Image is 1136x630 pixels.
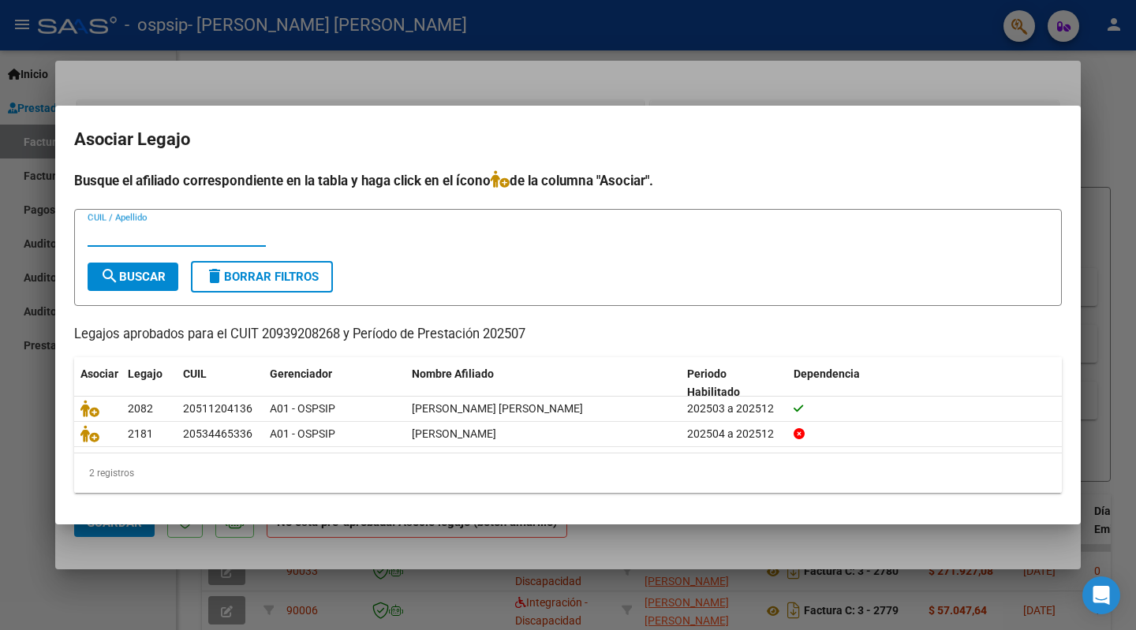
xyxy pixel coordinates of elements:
[205,270,319,284] span: Borrar Filtros
[794,367,860,380] span: Dependencia
[128,367,163,380] span: Legajo
[687,425,781,443] div: 202504 a 202512
[74,170,1062,191] h4: Busque el afiliado correspondiente en la tabla y haga click en el ícono de la columna "Asociar".
[74,125,1062,155] h2: Asociar Legajo
[1082,576,1120,614] div: Open Intercom Messenger
[270,367,332,380] span: Gerenciador
[100,270,166,284] span: Buscar
[128,402,153,415] span: 2082
[681,357,787,409] datatable-header-cell: Periodo Habilitado
[128,427,153,440] span: 2181
[191,261,333,293] button: Borrar Filtros
[687,400,781,418] div: 202503 a 202512
[687,367,740,398] span: Periodo Habilitado
[74,453,1062,493] div: 2 registros
[100,267,119,285] mat-icon: search
[270,427,335,440] span: A01 - OSPSIP
[183,367,207,380] span: CUIL
[205,267,224,285] mat-icon: delete
[88,263,178,291] button: Buscar
[177,357,263,409] datatable-header-cell: CUIL
[787,357,1063,409] datatable-header-cell: Dependencia
[263,357,405,409] datatable-header-cell: Gerenciador
[412,402,583,415] span: DOMINGUEZ TOLOZA ULISES DANIEL
[74,325,1062,345] p: Legajos aprobados para el CUIT 20939208268 y Período de Prestación 202507
[74,357,121,409] datatable-header-cell: Asociar
[270,402,335,415] span: A01 - OSPSIP
[412,427,496,440] span: DOMINGUEZ TOLOZA JOAQUIN
[183,400,252,418] div: 20511204136
[80,367,118,380] span: Asociar
[121,357,177,409] datatable-header-cell: Legajo
[183,425,252,443] div: 20534465336
[412,367,494,380] span: Nombre Afiliado
[405,357,681,409] datatable-header-cell: Nombre Afiliado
